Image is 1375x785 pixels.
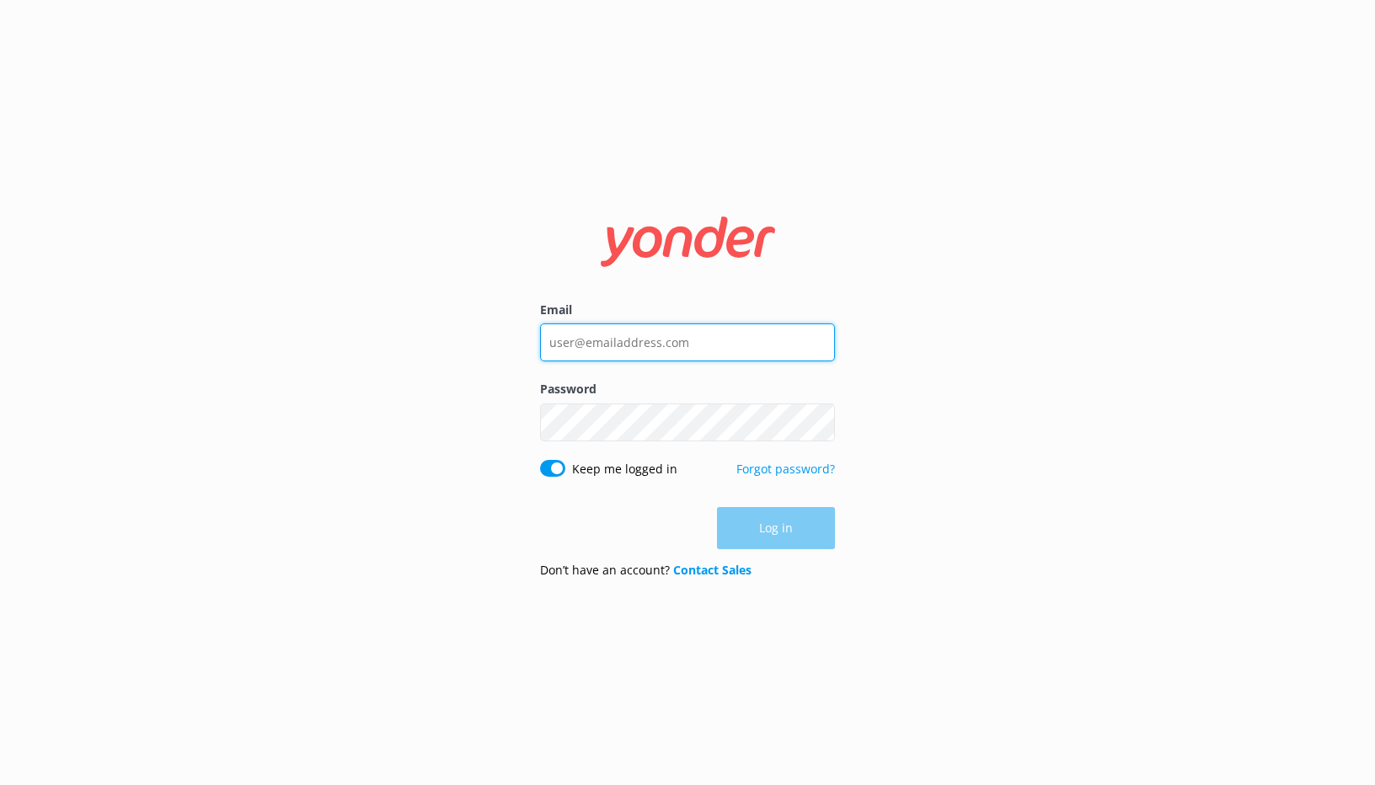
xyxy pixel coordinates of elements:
[540,301,835,319] label: Email
[540,323,835,361] input: user@emailaddress.com
[736,461,835,477] a: Forgot password?
[673,562,752,578] a: Contact Sales
[572,460,677,478] label: Keep me logged in
[540,561,752,579] p: Don’t have an account?
[540,380,835,398] label: Password
[801,405,835,439] button: Show password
